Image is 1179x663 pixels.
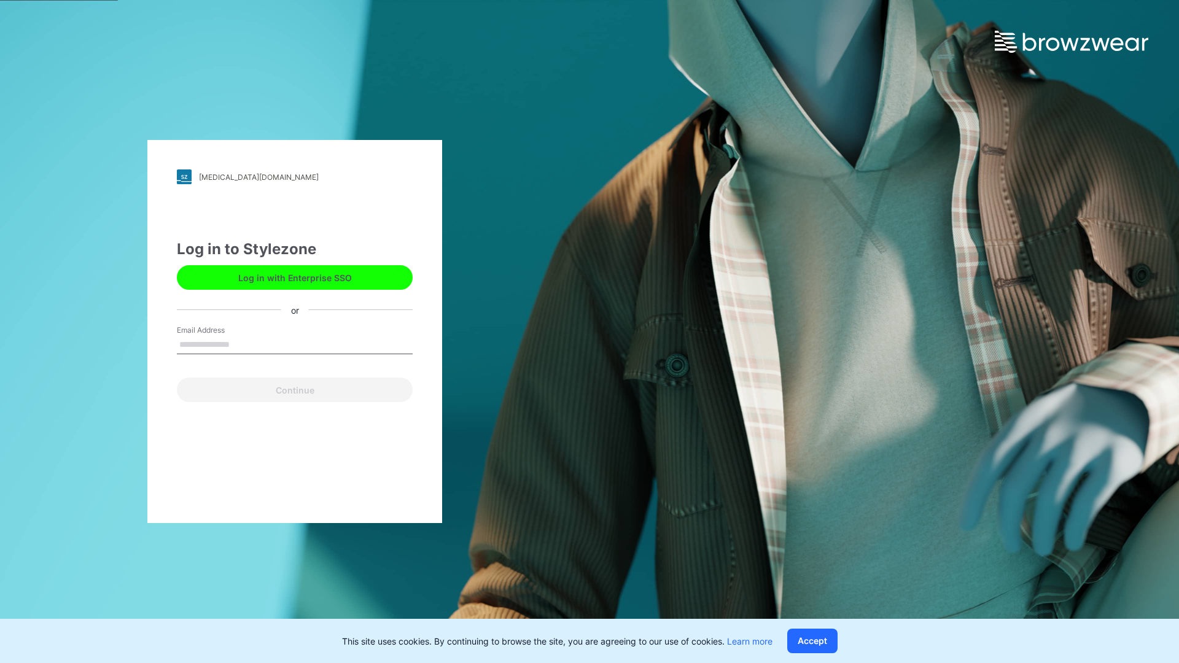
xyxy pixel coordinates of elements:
[177,325,263,336] label: Email Address
[177,169,413,184] a: [MEDICAL_DATA][DOMAIN_NAME]
[177,265,413,290] button: Log in with Enterprise SSO
[995,31,1148,53] img: browzwear-logo.e42bd6dac1945053ebaf764b6aa21510.svg
[727,636,772,646] a: Learn more
[342,635,772,648] p: This site uses cookies. By continuing to browse the site, you are agreeing to our use of cookies.
[281,303,309,316] div: or
[177,238,413,260] div: Log in to Stylezone
[787,629,838,653] button: Accept
[199,173,319,182] div: [MEDICAL_DATA][DOMAIN_NAME]
[177,169,192,184] img: stylezone-logo.562084cfcfab977791bfbf7441f1a819.svg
